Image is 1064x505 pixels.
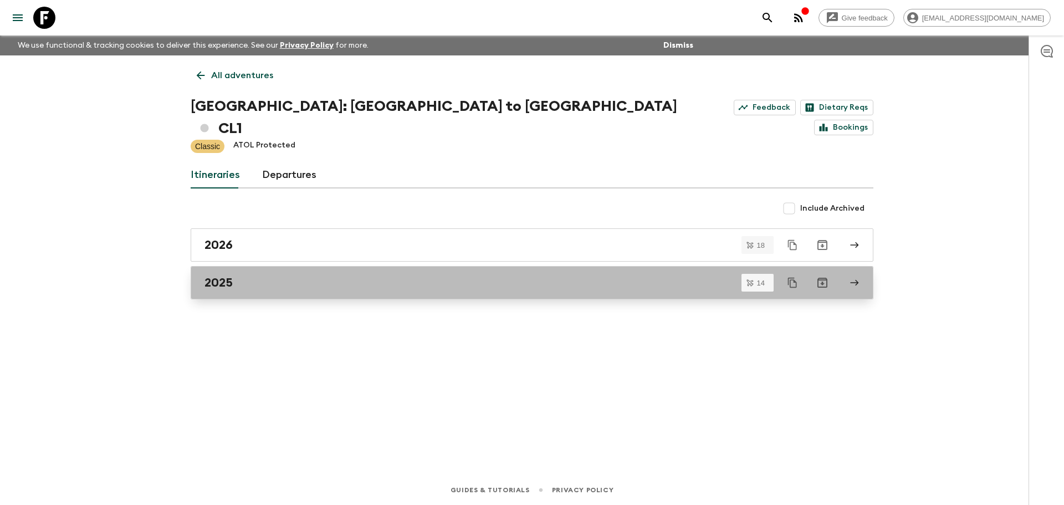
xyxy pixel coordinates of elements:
[191,266,873,299] a: 2025
[211,69,273,82] p: All adventures
[734,100,796,115] a: Feedback
[756,7,779,29] button: search adventures
[191,228,873,262] a: 2026
[819,9,894,27] a: Give feedback
[280,42,334,49] a: Privacy Policy
[811,234,833,256] button: Archive
[451,484,530,496] a: Guides & Tutorials
[552,484,613,496] a: Privacy Policy
[195,141,220,152] p: Classic
[800,203,864,214] span: Include Archived
[916,14,1050,22] span: [EMAIL_ADDRESS][DOMAIN_NAME]
[262,162,316,188] a: Departures
[191,64,279,86] a: All adventures
[750,279,771,287] span: 14
[811,272,833,294] button: Archive
[191,162,240,188] a: Itineraries
[204,276,233,290] h2: 2025
[836,14,894,22] span: Give feedback
[903,9,1051,27] div: [EMAIL_ADDRESS][DOMAIN_NAME]
[13,35,373,55] p: We use functional & tracking cookies to deliver this experience. See our for more.
[204,238,233,252] h2: 2026
[233,140,295,153] p: ATOL Protected
[750,242,771,249] span: 18
[800,100,873,115] a: Dietary Reqs
[782,273,802,293] button: Duplicate
[7,7,29,29] button: menu
[661,38,696,53] button: Dismiss
[814,120,873,135] a: Bookings
[191,95,680,140] h1: [GEOGRAPHIC_DATA]: [GEOGRAPHIC_DATA] to [GEOGRAPHIC_DATA] CL1
[782,235,802,255] button: Duplicate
